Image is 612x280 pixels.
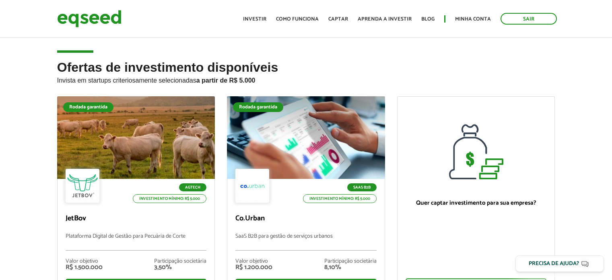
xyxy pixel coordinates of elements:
div: R$ 1.500.000 [66,264,103,271]
div: Rodada garantida [63,102,113,112]
p: Quer captar investimento para sua empresa? [406,199,547,207]
div: Valor objetivo [235,259,272,264]
p: Agtech [179,183,206,191]
div: Participação societária [154,259,206,264]
div: 8,10% [324,264,377,271]
div: R$ 1.200.000 [235,264,272,271]
a: Captar [328,17,348,22]
a: Aprenda a investir [358,17,412,22]
a: Sair [501,13,557,25]
p: Investimento mínimo: R$ 5.000 [303,194,377,203]
p: SaaS B2B para gestão de serviços urbanos [235,233,377,251]
div: Valor objetivo [66,259,103,264]
h2: Ofertas de investimento disponíveis [57,60,555,96]
p: Investimento mínimo: R$ 5.000 [133,194,206,203]
strong: a partir de R$ 5.000 [196,77,256,84]
p: Plataforma Digital de Gestão para Pecuária de Corte [66,233,207,251]
a: Investir [243,17,266,22]
img: EqSeed [57,8,122,29]
div: 3,50% [154,264,206,271]
p: JetBov [66,214,207,223]
a: Blog [421,17,435,22]
a: Como funciona [276,17,319,22]
p: Invista em startups criteriosamente selecionadas [57,75,555,84]
div: Participação societária [324,259,377,264]
a: Minha conta [455,17,491,22]
div: Rodada garantida [233,102,283,112]
p: Co.Urban [235,214,377,223]
p: SaaS B2B [347,183,377,191]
